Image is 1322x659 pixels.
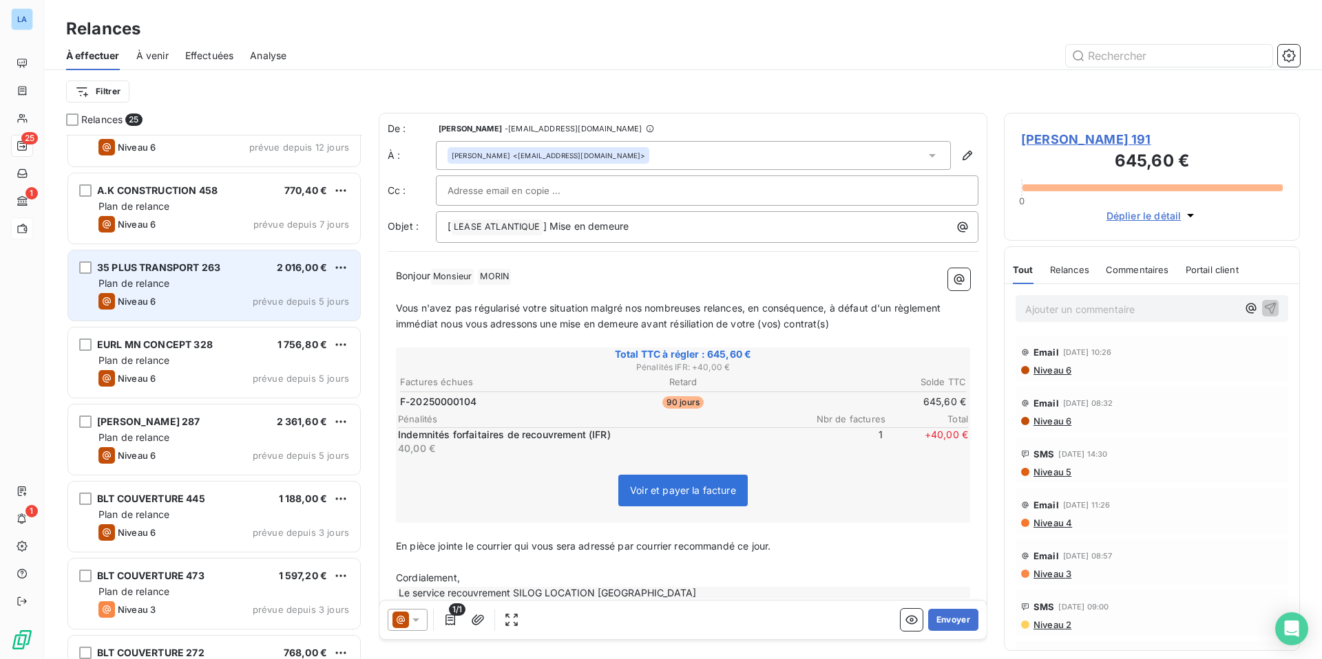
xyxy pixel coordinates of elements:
[1034,398,1059,409] span: Email
[398,347,968,361] span: Total TTC à régler : 645,60 €
[388,220,419,232] span: Objet :
[125,114,142,126] span: 25
[543,220,629,232] span: ] Mise en demeure
[388,184,436,197] label: Cc :
[1058,450,1107,458] span: [DATE] 14:30
[1102,208,1202,224] button: Déplier le détail
[400,395,476,409] span: F-20250000104
[396,540,770,552] span: En pièce jointe le courrier qui vous sera adressé par courrier recommandé ce jour.
[1034,499,1059,510] span: Email
[589,375,777,389] th: Retard
[1032,568,1071,579] span: Niveau 3
[779,375,967,389] th: Solde TTC
[118,373,156,384] span: Niveau 6
[388,149,436,162] label: À :
[118,219,156,230] span: Niveau 6
[277,338,328,350] span: 1 756,80 €
[97,261,220,273] span: 35 PLUS TRANSPORT 263
[779,394,967,409] td: 645,60 €
[388,122,436,136] span: De :
[1032,415,1071,426] span: Niveau 6
[1013,264,1034,275] span: Tout
[1063,501,1111,509] span: [DATE] 11:26
[1019,195,1025,206] span: 0
[1275,612,1308,645] div: Open Intercom Messenger
[97,415,200,427] span: [PERSON_NAME] 287
[277,415,328,427] span: 2 361,60 €
[396,270,430,281] span: Bonjour
[396,572,460,583] span: Cordialement,
[66,17,140,41] h3: Relances
[885,413,968,424] span: Total
[1034,449,1054,460] span: SMS
[448,180,596,201] input: Adresse email en copie ...
[1058,603,1109,611] span: [DATE] 09:00
[1050,264,1089,275] span: Relances
[66,135,362,659] div: grid
[98,277,169,289] span: Plan de relance
[253,450,349,461] span: prévue depuis 5 jours
[277,261,328,273] span: 2 016,00 €
[97,493,205,504] span: BLT COUVERTURE 445
[97,647,204,658] span: BLT COUVERTURE 272
[398,442,797,455] p: 40,00 €
[1032,466,1071,477] span: Niveau 5
[98,585,169,597] span: Plan de relance
[452,219,542,235] span: LEASE ATLANTIQUE
[1106,208,1182,223] span: Déplier le détail
[478,269,511,285] span: MORIN
[118,296,156,307] span: Niveau 6
[1032,619,1071,630] span: Niveau 2
[1063,552,1113,560] span: [DATE] 08:57
[118,604,156,615] span: Niveau 3
[279,493,328,504] span: 1 188,00 €
[98,431,169,443] span: Plan de relance
[1034,601,1054,612] span: SMS
[136,49,169,63] span: À venir
[1063,399,1113,407] span: [DATE] 08:32
[98,200,169,212] span: Plan de relance
[66,80,129,102] button: Filtrer
[25,187,38,199] span: 1
[1186,264,1239,275] span: Portail client
[21,132,38,144] span: 25
[662,396,704,409] span: 90 jours
[1021,149,1283,176] h3: 645,60 €
[253,527,349,538] span: prévue depuis 3 jours
[118,450,156,461] span: Niveau 6
[97,184,218,196] span: A.K CONSTRUCTION 458
[398,413,803,424] span: Pénalités
[185,49,234,63] span: Effectuées
[928,609,978,631] button: Envoyer
[81,113,123,127] span: Relances
[98,508,169,520] span: Plan de relance
[630,484,736,496] span: Voir et payer la facture
[803,413,885,424] span: Nbr de factures
[97,338,213,350] span: EURL MN CONCEPT 328
[398,361,968,374] span: Pénalités IFR : + 40,00 €
[1021,130,1283,149] span: [PERSON_NAME] 191
[1032,517,1072,528] span: Niveau 4
[253,296,349,307] span: prévue depuis 5 jours
[398,428,797,442] p: Indemnités forfaitaires de recouvrement (IFR)
[439,125,502,133] span: [PERSON_NAME]
[800,428,883,455] span: 1
[452,151,645,160] div: <[EMAIL_ADDRESS][DOMAIN_NAME]>
[1032,365,1071,376] span: Niveau 6
[449,603,465,616] span: 1/1
[11,629,33,651] img: Logo LeanPay
[885,428,968,455] span: + 40,00 €
[118,142,156,153] span: Niveau 6
[284,647,327,658] span: 768,00 €
[1106,264,1169,275] span: Commentaires
[1063,348,1112,356] span: [DATE] 10:26
[97,570,204,581] span: BLT COUVERTURE 473
[284,184,327,196] span: 770,40 €
[1034,347,1059,358] span: Email
[431,269,474,285] span: Monsieur
[249,142,349,153] span: prévue depuis 12 jours
[448,220,451,232] span: [
[253,373,349,384] span: prévue depuis 5 jours
[399,375,587,389] th: Factures échues
[505,125,642,133] span: - [EMAIL_ADDRESS][DOMAIN_NAME]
